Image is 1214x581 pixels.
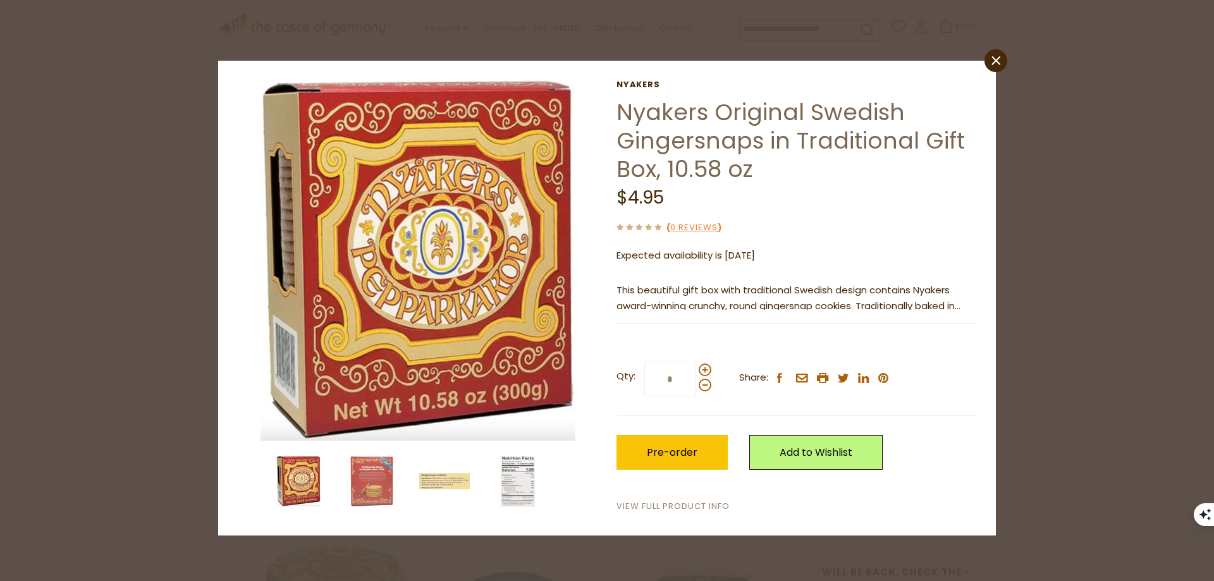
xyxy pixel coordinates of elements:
img: Nyakers Original Swedish Gingersnaps in Traditional Gift Box, 10.58 oz [493,456,543,506]
strong: Qty: [616,369,635,384]
span: Share: [739,370,768,386]
img: Nyakers Original Swedish Gingersnaps in Traditional Gift Box, 10.58 oz [237,80,598,441]
img: Nyakers Original Swedish Gingersnaps in Traditional Gift Box, 10.58 oz [273,456,324,506]
a: 0 Reviews [670,221,718,235]
img: Nyakers Original Swedish Gingersnaps in Traditional Gift Box, 10.58 oz [419,456,470,506]
a: Nyakers [616,80,977,90]
a: Add to Wishlist [749,435,883,470]
span: Pre-order [647,445,697,460]
p: This beautiful gift box with traditional Swedish design contains Nyakers award-winning crunchy, r... [616,283,977,314]
p: Expected availability is [DATE] [616,248,977,264]
span: ( ) [666,221,721,233]
span: $4.95 [616,185,664,210]
input: Qty: [644,362,696,396]
a: View Full Product Info [616,500,730,513]
img: Nyakers Original Swedish Gingersnaps in Traditional Gift Box, 10.58 oz [346,456,397,506]
a: Nyakers Original Swedish Gingersnaps in Traditional Gift Box, 10.58 oz [616,96,965,185]
button: Pre-order [616,435,728,470]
